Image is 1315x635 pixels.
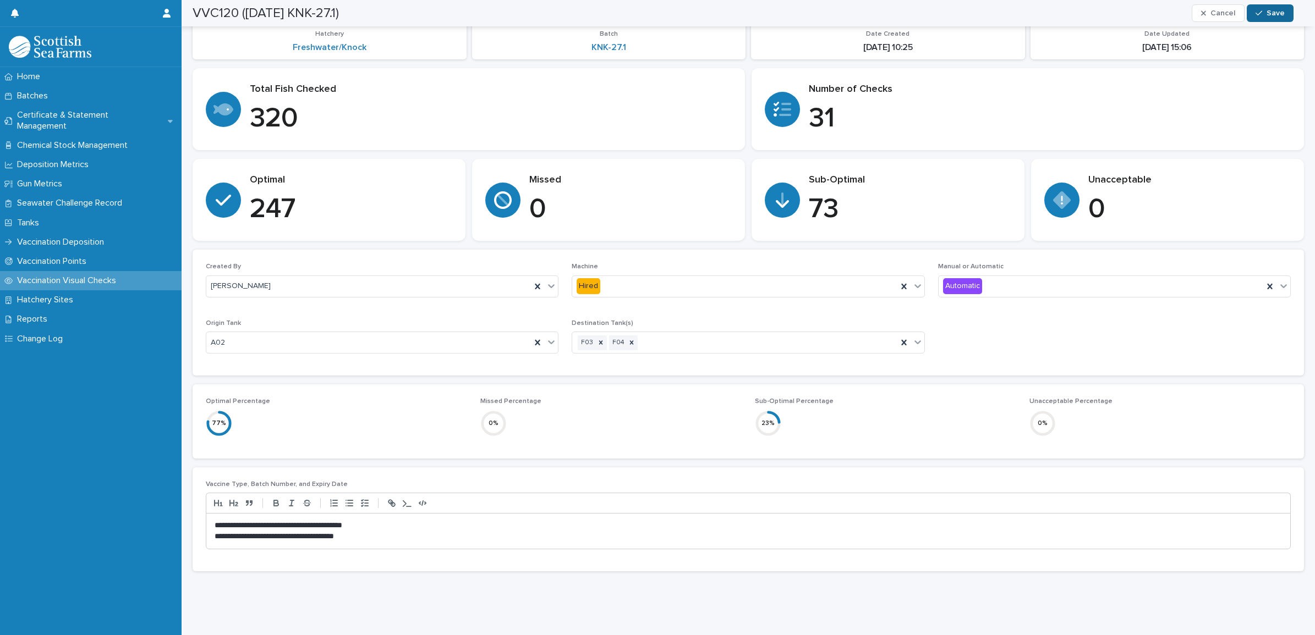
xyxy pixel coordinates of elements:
span: A02 [211,337,225,349]
span: Batch [600,31,618,37]
p: Missed [529,174,732,186]
div: 0 % [480,417,507,429]
p: Home [13,71,49,82]
span: Unacceptable Percentage [1029,398,1113,405]
p: Deposition Metrics [13,159,97,170]
span: Hatchery [315,31,344,37]
p: Batches [13,91,57,101]
a: Freshwater/Knock [293,42,366,53]
p: Vaccination Deposition [13,237,113,247]
p: 73 [809,193,1011,226]
p: Gun Metrics [13,179,71,189]
span: Manual or Automatic [938,263,1004,270]
span: Missed Percentage [480,398,541,405]
div: F04 [609,335,626,350]
button: Save [1247,4,1294,22]
h2: VVC120 ([DATE] KNK-27.1) [193,5,339,21]
div: 23 % [755,417,781,429]
p: Optimal [250,174,452,186]
p: 0 [529,193,732,226]
p: Sub-Optimal [809,174,1011,186]
a: KNK-27.1 [591,42,626,53]
p: 0 [1088,193,1291,226]
span: Cancel [1210,9,1235,17]
span: Origin Tank [206,320,241,327]
p: 320 [250,102,732,135]
span: Created By [206,263,241,270]
p: Chemical Stock Management [13,140,136,151]
span: Destination Tank(s) [572,320,633,327]
span: Date Created [866,31,909,37]
p: 247 [250,193,452,226]
p: 31 [809,102,1291,135]
p: Number of Checks [809,84,1291,96]
p: Total Fish Checked [250,84,732,96]
p: Certificate & Statement Management [13,110,168,131]
span: Sub-Optimal Percentage [755,398,834,405]
p: Seawater Challenge Record [13,198,131,208]
p: Change Log [13,334,72,344]
span: Machine [572,263,598,270]
span: Optimal Percentage [206,398,270,405]
div: 0 % [1029,417,1056,429]
div: 77 % [206,417,232,429]
p: Hatchery Sites [13,295,82,305]
span: [PERSON_NAME] [211,280,271,292]
p: Vaccination Points [13,256,95,267]
p: [DATE] 15:06 [1037,42,1298,53]
div: Automatic [943,278,982,294]
p: [DATE] 10:25 [758,42,1018,53]
span: Date Updated [1144,31,1190,37]
button: Cancel [1192,4,1245,22]
span: Save [1267,9,1285,17]
p: Tanks [13,218,48,228]
p: Reports [13,314,56,324]
div: F03 [578,335,595,350]
span: Vaccine Type, Batch Number, and Expiry Date [206,481,348,488]
div: Hired [577,278,600,294]
p: Vaccination Visual Checks [13,275,125,286]
p: Unacceptable [1088,174,1291,186]
img: uOABhIYSsOPhGJQdTwEw [9,36,91,58]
